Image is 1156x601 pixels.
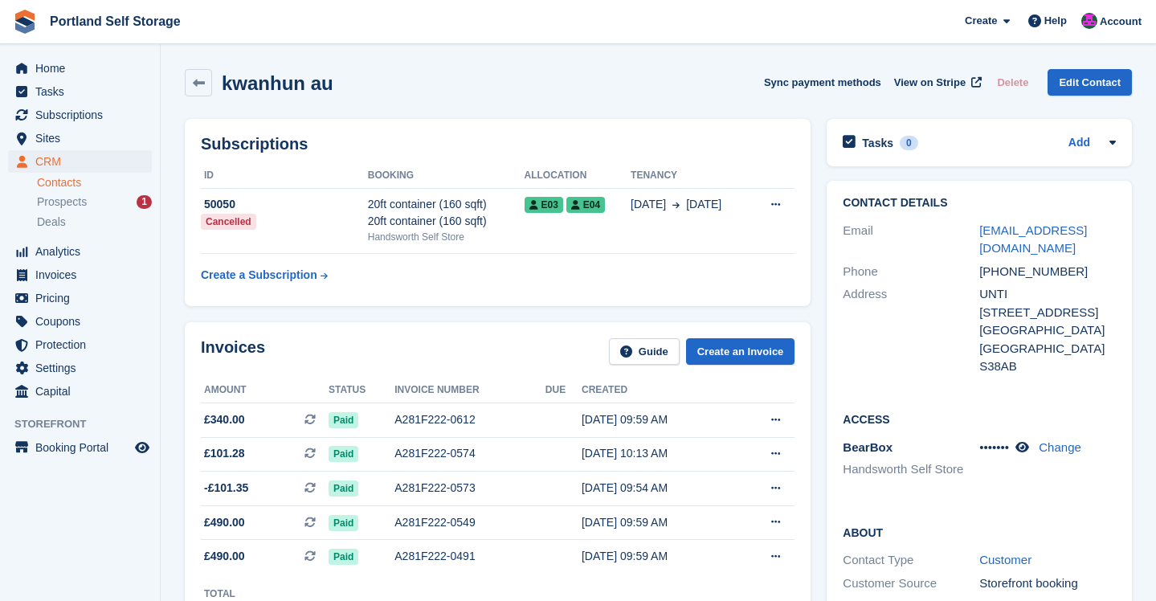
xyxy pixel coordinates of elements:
[582,514,735,531] div: [DATE] 09:59 AM
[35,287,132,309] span: Pricing
[35,310,132,333] span: Coupons
[979,223,1087,256] a: [EMAIL_ADDRESS][DOMAIN_NAME]
[394,480,545,497] div: A281F222-0573
[37,215,66,230] span: Deals
[204,480,248,497] span: -£101.35
[8,150,152,173] a: menu
[991,69,1035,96] button: Delete
[8,436,152,459] a: menu
[329,515,358,531] span: Paid
[1068,134,1090,153] a: Add
[133,438,152,457] a: Preview store
[764,69,881,96] button: Sync payment methods
[37,214,152,231] a: Deals
[582,411,735,428] div: [DATE] 09:59 AM
[394,411,545,428] div: A281F222-0612
[329,549,358,565] span: Paid
[8,333,152,356] a: menu
[843,222,979,258] div: Email
[979,340,1116,358] div: [GEOGRAPHIC_DATA]
[1100,14,1142,30] span: Account
[8,264,152,286] a: menu
[900,136,918,150] div: 0
[631,196,666,213] span: [DATE]
[979,263,1116,281] div: [PHONE_NUMBER]
[979,553,1031,566] a: Customer
[201,163,368,189] th: ID
[35,80,132,103] span: Tasks
[329,378,394,403] th: Status
[204,548,245,565] span: £490.00
[582,445,735,462] div: [DATE] 10:13 AM
[8,380,152,403] a: menu
[201,135,794,153] h2: Subscriptions
[329,480,358,497] span: Paid
[525,163,631,189] th: Allocation
[965,13,997,29] span: Create
[8,287,152,309] a: menu
[545,378,582,403] th: Due
[979,285,1116,321] div: UNTI [STREET_ADDRESS]
[368,230,525,244] div: Handsworth Self Store
[979,321,1116,340] div: [GEOGRAPHIC_DATA]
[37,194,87,210] span: Prospects
[137,195,152,209] div: 1
[201,378,329,403] th: Amount
[204,514,245,531] span: £490.00
[394,378,545,403] th: Invoice number
[843,460,979,479] li: Handsworth Self Store
[204,411,245,428] span: £340.00
[843,574,979,593] div: Customer Source
[1044,13,1067,29] span: Help
[222,72,333,94] h2: kwanhun au
[8,104,152,126] a: menu
[8,310,152,333] a: menu
[35,127,132,149] span: Sites
[35,333,132,356] span: Protection
[201,338,265,365] h2: Invoices
[686,338,795,365] a: Create an Invoice
[201,260,328,290] a: Create a Subscription
[8,80,152,103] a: menu
[631,163,750,189] th: Tenancy
[843,197,1116,210] h2: Contact Details
[894,75,966,91] span: View on Stripe
[394,445,545,462] div: A281F222-0574
[979,358,1116,376] div: S38AB
[329,446,358,462] span: Paid
[204,587,254,601] div: Total
[843,411,1116,427] h2: Access
[888,69,985,96] a: View on Stripe
[35,240,132,263] span: Analytics
[609,338,680,365] a: Guide
[394,514,545,531] div: A281F222-0549
[368,163,525,189] th: Booking
[201,196,368,213] div: 50050
[201,214,256,230] div: Cancelled
[1039,440,1081,454] a: Change
[566,197,605,213] span: E04
[8,57,152,80] a: menu
[204,445,245,462] span: £101.28
[8,357,152,379] a: menu
[35,264,132,286] span: Invoices
[8,127,152,149] a: menu
[35,150,132,173] span: CRM
[43,8,187,35] a: Portland Self Storage
[979,574,1116,593] div: Storefront booking
[35,380,132,403] span: Capital
[35,57,132,80] span: Home
[843,440,893,454] span: BearBox
[368,196,525,230] div: 20ft container (160 sqft) 20ft container (160 sqft)
[14,416,160,432] span: Storefront
[201,267,317,284] div: Create a Subscription
[843,263,979,281] div: Phone
[394,548,545,565] div: A281F222-0491
[35,357,132,379] span: Settings
[979,440,1009,454] span: •••••••
[37,194,152,211] a: Prospects 1
[582,378,735,403] th: Created
[37,175,152,190] a: Contacts
[525,197,563,213] span: E03
[582,548,735,565] div: [DATE] 09:59 AM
